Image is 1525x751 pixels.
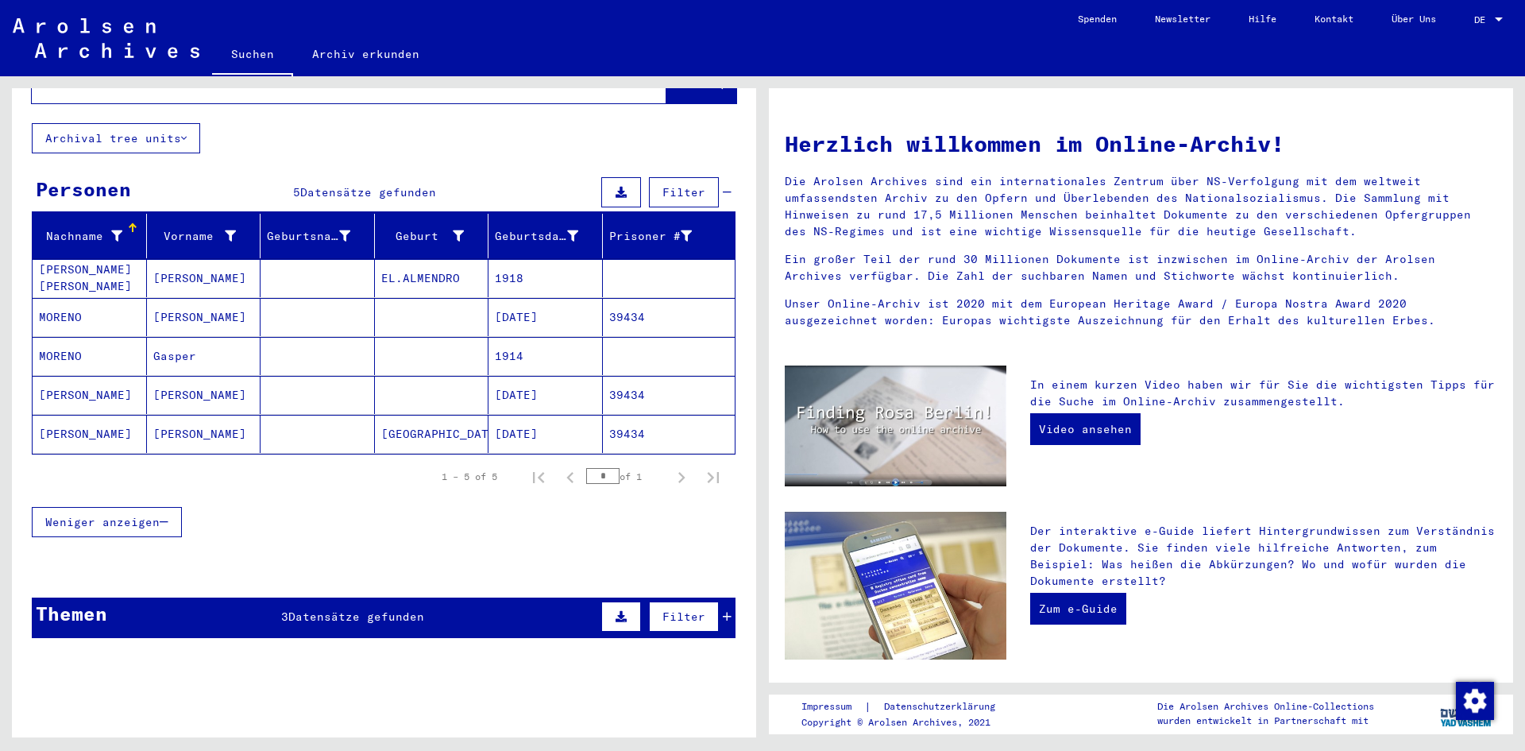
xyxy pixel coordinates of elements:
[523,461,554,493] button: First page
[586,469,666,484] div: of 1
[147,415,261,453] mat-cell: [PERSON_NAME]
[293,35,438,73] a: Archiv erkunden
[1474,14,1492,25] span: DE
[33,298,147,336] mat-cell: MORENO
[488,259,603,297] mat-cell: 1918
[1157,714,1374,728] p: wurden entwickelt in Partnerschaft mit
[495,228,578,245] div: Geburtsdatum
[36,175,131,203] div: Personen
[603,214,735,258] mat-header-cell: Prisoner #
[33,415,147,453] mat-cell: [PERSON_NAME]
[488,415,603,453] mat-cell: [DATE]
[300,185,436,199] span: Datensätze gefunden
[1157,699,1374,714] p: Die Arolsen Archives Online-Collections
[375,259,489,297] mat-cell: EL.ALMENDRO
[785,127,1497,161] h1: Herzlich willkommen im Online-Archiv!
[153,228,237,245] div: Vorname
[871,699,1014,715] a: Datenschutzerklärung
[381,223,488,249] div: Geburt‏
[33,214,147,258] mat-header-cell: Nachname
[785,366,1006,486] img: video.jpg
[33,376,147,414] mat-cell: [PERSON_NAME]
[697,461,729,493] button: Last page
[267,228,350,245] div: Geburtsname
[212,35,293,76] a: Suchen
[381,228,465,245] div: Geburt‏
[554,461,586,493] button: Previous page
[609,223,716,249] div: Prisoner #
[39,223,146,249] div: Nachname
[33,259,147,297] mat-cell: [PERSON_NAME] [PERSON_NAME]
[603,415,735,453] mat-cell: 39434
[785,173,1497,240] p: Die Arolsen Archives sind ein internationales Zentrum über NS-Verfolgung mit dem weltweit umfasse...
[785,512,1006,660] img: eguide.jpg
[39,228,122,245] div: Nachname
[1030,377,1497,410] p: In einem kurzen Video haben wir für Sie die wichtigsten Tipps für die Suche im Online-Archiv zusa...
[603,298,735,336] mat-cell: 39434
[36,599,107,628] div: Themen
[801,699,1014,715] div: |
[1455,681,1493,719] div: Zustimmung ändern
[267,223,374,249] div: Geburtsname
[1030,523,1497,590] p: Der interaktive e-Guide liefert Hintergrundwissen zum Verständnis der Dokumente. Sie finden viele...
[45,515,160,529] span: Weniger anzeigen
[261,214,375,258] mat-header-cell: Geburtsname
[147,337,261,375] mat-cell: Gasper
[13,18,199,58] img: Arolsen_neg.svg
[147,259,261,297] mat-cell: [PERSON_NAME]
[488,214,603,258] mat-header-cell: Geburtsdatum
[147,214,261,258] mat-header-cell: Vorname
[32,123,200,153] button: Archival tree units
[281,610,288,624] span: 3
[801,715,1014,730] p: Copyright © Arolsen Archives, 2021
[488,376,603,414] mat-cell: [DATE]
[1437,694,1496,734] img: yv_logo.png
[603,376,735,414] mat-cell: 39434
[488,337,603,375] mat-cell: 1914
[1456,682,1494,720] img: Zustimmung ändern
[33,337,147,375] mat-cell: MORENO
[32,507,182,537] button: Weniger anzeigen
[288,610,424,624] span: Datensätze gefunden
[649,177,719,207] button: Filter
[147,298,261,336] mat-cell: [PERSON_NAME]
[785,251,1497,285] p: Ein großer Teil der rund 30 Millionen Dokumente ist inzwischen im Online-Archiv der Arolsen Archi...
[442,470,497,484] div: 1 – 5 of 5
[609,228,693,245] div: Prisoner #
[666,461,697,493] button: Next page
[785,296,1497,329] p: Unser Online-Archiv ist 2020 mit dem European Heritage Award / Europa Nostra Award 2020 ausgezeic...
[375,214,489,258] mat-header-cell: Geburt‏
[153,223,261,249] div: Vorname
[1030,593,1126,625] a: Zum e-Guide
[801,699,864,715] a: Impressum
[649,602,719,632] button: Filter
[662,610,705,624] span: Filter
[662,185,705,199] span: Filter
[1030,413,1141,445] a: Video ansehen
[293,185,300,199] span: 5
[375,415,489,453] mat-cell: [GEOGRAPHIC_DATA]
[495,223,602,249] div: Geburtsdatum
[488,298,603,336] mat-cell: [DATE]
[147,376,261,414] mat-cell: [PERSON_NAME]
